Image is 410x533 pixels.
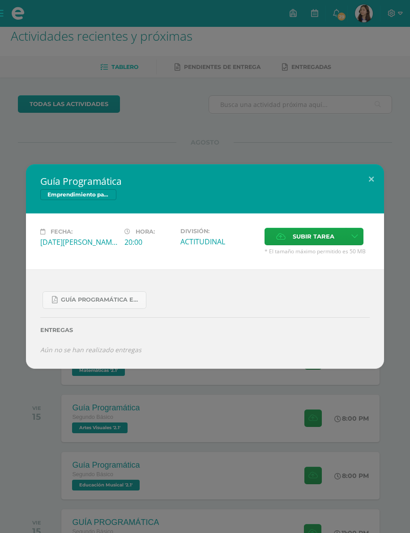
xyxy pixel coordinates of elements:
h2: Guía Programática [40,175,370,188]
span: Hora: [136,228,155,235]
button: Close (Esc) [359,164,384,195]
span: Fecha: [51,228,73,235]
span: * El tamaño máximo permitido es 50 MB [265,247,370,255]
i: Aún no se han realizado entregas [40,345,141,354]
a: Guía Programática Emprendimiento 2do Básico - 3 Bloque - Prof. [PERSON_NAME].pdf [43,291,146,309]
span: Guía Programática Emprendimiento 2do Básico - 3 Bloque - Prof. [PERSON_NAME].pdf [61,296,141,303]
label: Entregas [40,327,370,333]
div: ACTITUDINAL [180,237,257,247]
div: [DATE][PERSON_NAME] [40,237,117,247]
span: Emprendimiento para la Productividad [40,189,116,200]
span: Subir tarea [293,228,334,245]
label: División: [180,228,257,235]
div: 20:00 [124,237,173,247]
